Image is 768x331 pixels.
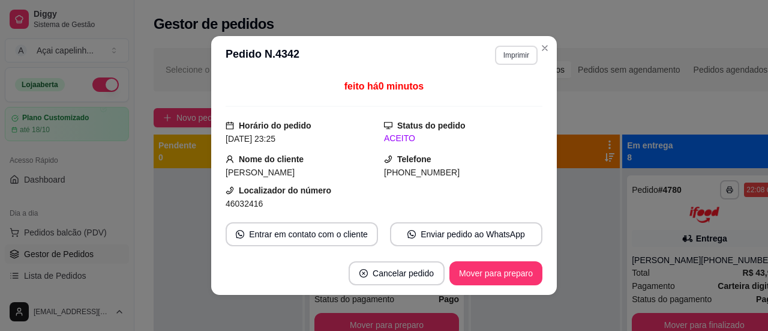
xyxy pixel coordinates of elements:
[384,132,542,145] div: ACEITO
[384,121,392,130] span: desktop
[226,121,234,130] span: calendar
[390,222,542,246] button: whats-appEnviar pedido ao WhatsApp
[384,155,392,163] span: phone
[239,186,331,195] strong: Localizador do número
[226,134,275,144] span: [DATE] 23:25
[495,46,538,65] button: Imprimir
[239,154,304,164] strong: Nome do cliente
[349,261,445,285] button: close-circleCancelar pedido
[226,155,234,163] span: user
[359,269,368,278] span: close-circle
[397,121,466,130] strong: Status do pedido
[226,222,378,246] button: whats-appEntrar em contato com o cliente
[344,81,424,91] span: feito há 0 minutos
[226,199,263,208] span: 46032416
[226,186,234,195] span: phone
[407,230,416,238] span: whats-app
[239,121,311,130] strong: Horário do pedido
[226,46,299,65] h3: Pedido N. 4342
[449,261,542,285] button: Mover para preparo
[236,230,244,238] span: whats-app
[397,154,431,164] strong: Telefone
[384,168,460,177] span: [PHONE_NUMBER]
[535,38,554,58] button: Close
[226,168,295,177] span: [PERSON_NAME]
